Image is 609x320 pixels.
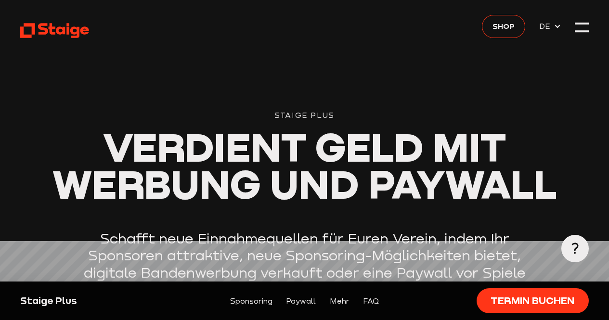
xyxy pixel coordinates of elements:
[20,294,155,307] div: Staige Plus
[230,295,272,307] a: Sponsoring
[20,109,588,121] div: Staige Plus
[363,295,379,307] a: FAQ
[76,230,533,298] p: Schafft neue Einnahmequellen für Euren Verein, indem Ihr Sponsoren attraktive, neue Sponsoring-Mö...
[492,20,515,32] span: Shop
[482,15,525,38] a: Shop
[52,123,557,208] span: Verdient Geld mit Werbung und Paywall
[539,20,554,32] span: DE
[477,288,589,313] a: Termin buchen
[330,295,350,307] a: Mehr
[286,295,316,307] a: Paywall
